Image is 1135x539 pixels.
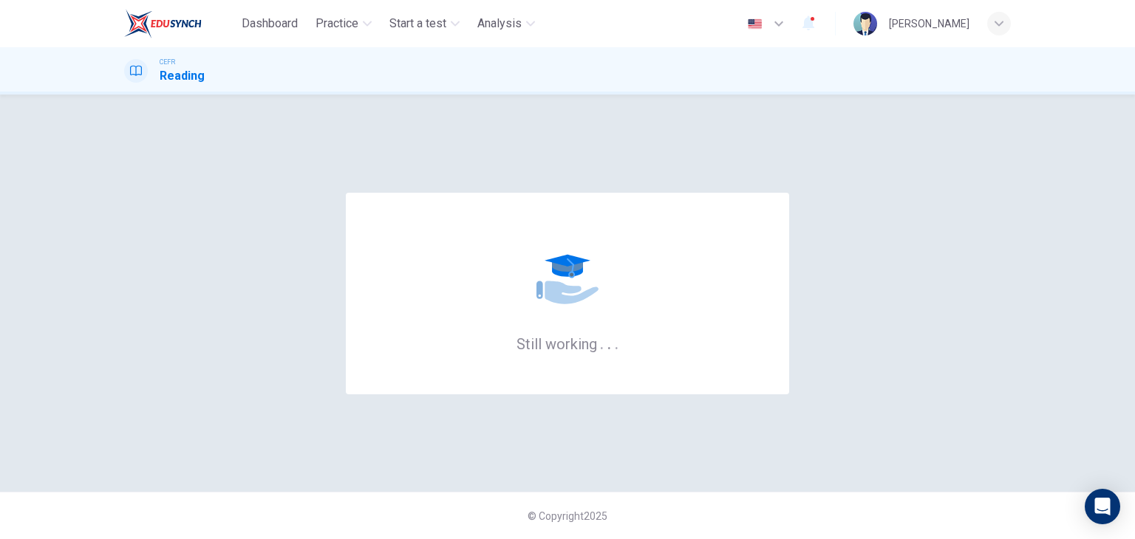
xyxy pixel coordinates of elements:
[384,10,466,37] button: Start a test
[160,57,175,67] span: CEFR
[517,334,619,353] h6: Still working
[889,15,969,32] div: [PERSON_NAME]
[160,67,205,85] h1: Reading
[853,12,877,35] img: Profile picture
[316,15,358,32] span: Practice
[746,18,764,30] img: en
[389,15,446,32] span: Start a test
[607,330,612,354] h6: .
[242,15,298,32] span: Dashboard
[236,10,304,37] button: Dashboard
[310,10,378,37] button: Practice
[124,9,202,38] img: EduSynch logo
[124,9,236,38] a: EduSynch logo
[614,330,619,354] h6: .
[471,10,541,37] button: Analysis
[1085,489,1120,524] div: Open Intercom Messenger
[477,15,522,32] span: Analysis
[528,510,607,522] span: © Copyright 2025
[599,330,604,354] h6: .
